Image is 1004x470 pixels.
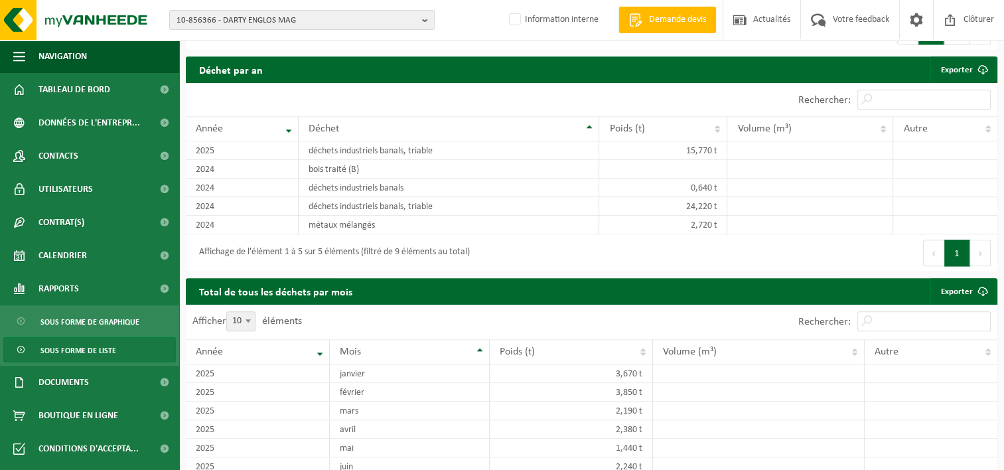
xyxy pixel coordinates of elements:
td: avril [330,420,490,439]
button: 1 [944,240,970,266]
td: métaux mélangés [299,216,600,234]
td: bois traité (B) [299,160,600,179]
td: déchets industriels banals, triable [299,141,600,160]
td: 2025 [186,383,330,402]
label: Rechercher: [798,95,851,106]
span: Demande devis [646,13,709,27]
span: Navigation [38,40,87,73]
span: Mois [340,347,361,357]
span: Poids (t) [500,347,535,357]
a: Demande devis [618,7,716,33]
td: 24,220 t [599,197,727,216]
span: 10 [226,311,255,331]
td: 0,640 t [599,179,727,197]
span: Volume (m³) [663,347,717,357]
span: Sous forme de graphique [40,309,139,335]
span: Tableau de bord [38,73,110,106]
td: 2025 [186,141,299,160]
span: 10-856366 - DARTY ENGLOS MAG [177,11,417,31]
a: Exporter [930,278,996,305]
td: 2024 [186,160,299,179]
span: Rapports [38,272,79,305]
td: 2,380 t [490,420,653,439]
span: Documents [38,366,89,399]
td: 1,440 t [490,439,653,457]
td: 2024 [186,216,299,234]
span: Volume (m³) [737,123,791,134]
a: Sous forme de liste [3,337,176,362]
h2: Déchet par an [186,56,276,82]
td: 2025 [186,364,330,383]
td: 2,190 t [490,402,653,420]
span: Boutique en ligne [38,399,118,432]
span: Année [196,123,223,134]
span: Données de l'entrepr... [38,106,140,139]
span: Calendrier [38,239,87,272]
td: février [330,383,490,402]
td: 2,720 t [599,216,727,234]
span: Déchet [309,123,339,134]
td: 2025 [186,439,330,457]
span: Sous forme de liste [40,338,116,363]
span: Année [196,347,223,357]
a: Exporter [930,56,996,83]
span: Conditions d'accepta... [38,432,139,465]
span: Contacts [38,139,78,173]
td: janvier [330,364,490,383]
span: Contrat(s) [38,206,84,239]
td: déchets industriels banals, triable [299,197,600,216]
td: mai [330,439,490,457]
div: Affichage de l'élément 1 à 5 sur 5 éléments (filtré de 9 éléments au total) [192,241,470,265]
label: Rechercher: [798,317,851,327]
button: Next [970,240,991,266]
span: Autre [903,123,927,134]
td: 15,770 t [599,141,727,160]
span: Autre [875,347,898,357]
td: 2024 [186,197,299,216]
a: Sous forme de graphique [3,309,176,334]
td: 2025 [186,402,330,420]
td: 2025 [186,420,330,439]
h2: Total de tous les déchets par mois [186,278,366,304]
td: 3,850 t [490,383,653,402]
span: Utilisateurs [38,173,93,206]
td: déchets industriels banals [299,179,600,197]
td: 2024 [186,179,299,197]
span: 10 [227,312,255,331]
label: Afficher éléments [192,316,302,327]
label: Information interne [506,10,599,30]
span: Poids (t) [609,123,644,134]
td: mars [330,402,490,420]
td: 3,670 t [490,364,653,383]
button: Previous [923,240,944,266]
button: 10-856366 - DARTY ENGLOS MAG [169,10,435,30]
